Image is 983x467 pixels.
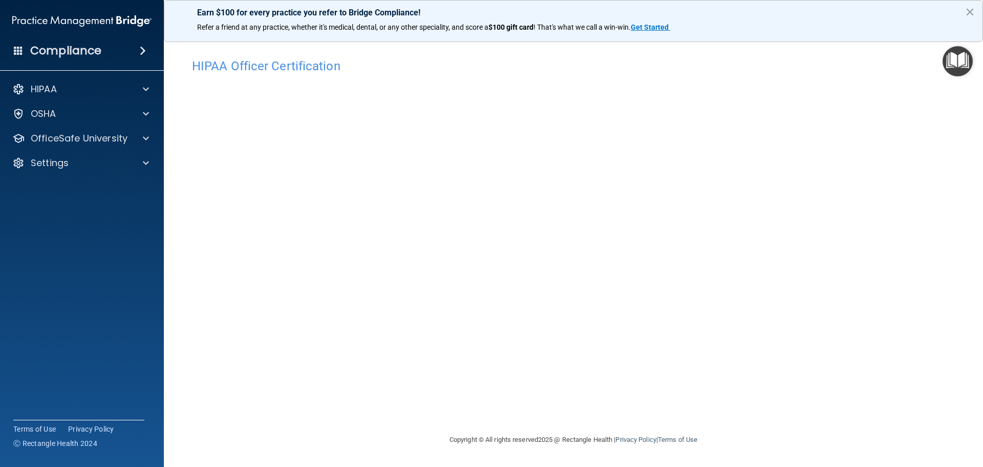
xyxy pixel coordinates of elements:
a: Get Started [631,23,670,31]
h4: HIPAA Officer Certification [192,59,955,73]
a: Privacy Policy [615,436,656,443]
a: Terms of Use [13,424,56,434]
p: Settings [31,157,69,169]
p: Earn $100 for every practice you refer to Bridge Compliance! [197,8,950,17]
p: OfficeSafe University [31,132,127,145]
a: Terms of Use [658,436,697,443]
p: HIPAA [31,83,57,95]
button: Open Resource Center [943,46,973,76]
strong: $100 gift card [488,23,533,31]
h4: Compliance [30,44,101,58]
span: Ⓒ Rectangle Health 2024 [13,438,97,449]
span: ! That's what we call a win-win. [533,23,631,31]
a: HIPAA [12,83,149,95]
a: Privacy Policy [68,424,114,434]
button: Close [965,4,975,20]
strong: Get Started [631,23,669,31]
a: OSHA [12,108,149,120]
iframe: hipaa-training [192,78,955,412]
p: OSHA [31,108,56,120]
a: OfficeSafe University [12,132,149,145]
a: Settings [12,157,149,169]
span: Refer a friend at any practice, whether it's medical, dental, or any other speciality, and score a [197,23,488,31]
img: PMB logo [12,11,152,31]
div: Copyright © All rights reserved 2025 @ Rectangle Health | | [387,423,760,456]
